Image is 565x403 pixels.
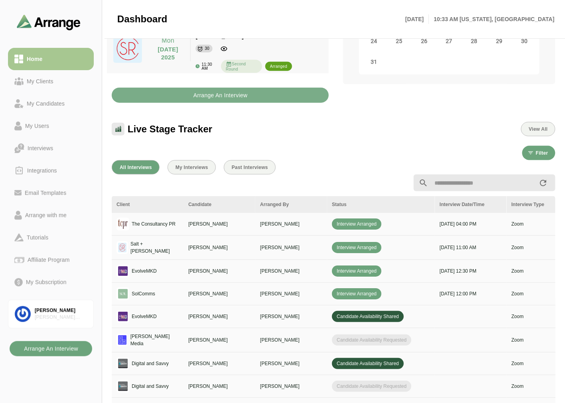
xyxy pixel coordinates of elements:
span: Candidate Availability Requested [332,381,411,392]
a: My Subscription [8,271,94,293]
span: Wednesday, August 27, 2025 [444,35,455,47]
div: My Clients [24,77,57,86]
img: logo [117,357,129,370]
div: My Subscription [23,277,70,287]
p: EvolveMKD [132,267,157,275]
div: [PERSON_NAME] Associates [35,314,87,321]
div: Interviews [24,144,56,153]
div: Arranged By [260,201,322,208]
a: Integrations [8,159,94,182]
p: [PERSON_NAME] [260,290,322,297]
span: Sunday, August 31, 2025 [368,56,379,67]
p: Digital and Savvy [132,383,169,390]
p: [PERSON_NAME] [188,313,251,320]
img: logo [117,380,129,393]
div: Arrange with me [22,210,70,220]
a: Affiliate Program [8,249,94,271]
span: Past Interviews [231,165,268,170]
p: [DATE] 04:00 PM [440,220,502,228]
button: Past Interviews [224,160,276,175]
div: [PERSON_NAME] [35,307,87,314]
img: logo [117,310,129,323]
button: All Interviews [112,160,160,175]
span: Candidate Availability Requested [332,334,411,346]
div: Status [332,201,430,208]
div: Client [117,201,179,208]
p: [PERSON_NAME] [260,383,322,390]
div: Candidate [188,201,251,208]
p: [PERSON_NAME] [260,244,322,251]
img: logo [117,241,128,254]
p: SolComms [132,290,155,297]
div: Interview Date/Time [440,201,502,208]
img: logo [117,334,128,346]
div: Home [24,54,45,64]
span: Monday, August 25, 2025 [393,35,405,47]
button: View All [521,122,555,136]
p: Digital and Savvy [132,360,169,367]
span: Sunday, August 24, 2025 [368,35,379,47]
p: Salt + [PERSON_NAME] [130,240,179,255]
p: EvolveMKD [132,313,157,320]
span: Live Stage Tracker [128,123,212,135]
img: Salt-and-Ruttner-logo.jpg [113,34,142,63]
span: Tuesday, August 26, 2025 [419,35,430,47]
button: Filter [522,146,555,160]
p: [DATE] 2025 [150,45,186,61]
a: My Candidates [8,92,94,115]
p: [DATE] 11:00 AM [440,244,502,251]
a: Tutorials [8,226,94,249]
div: Second Round [221,60,262,73]
span: My Interviews [175,165,208,170]
span: Friday, August 29, 2025 [494,35,505,47]
span: Interview Arranged [332,242,381,253]
div: arranged [270,63,287,71]
span: Candidate Availability Shared [332,358,404,369]
p: [PERSON_NAME] [188,336,251,344]
p: [DATE] [405,14,429,24]
span: Saturday, August 30, 2025 [519,35,530,47]
p: Mon [150,36,186,45]
p: [PERSON_NAME] [188,360,251,367]
p: [PERSON_NAME] Media [130,333,179,347]
span: All Interviews [119,165,152,170]
a: Arrange with me [8,204,94,226]
p: [DATE] 12:30 PM [440,267,502,275]
p: [PERSON_NAME] [188,220,251,228]
button: My Interviews [168,160,216,175]
div: Tutorials [24,233,51,242]
p: 10:33 AM [US_STATE], [GEOGRAPHIC_DATA] [429,14,555,24]
p: [PERSON_NAME] [260,336,322,344]
span: Interview Arranged [332,218,381,230]
p: The Consultancy PR [132,220,176,228]
div: Integrations [24,166,60,175]
a: My Clients [8,70,94,92]
div: 30 [205,45,209,53]
img: logo [117,265,129,277]
span: Thursday, August 28, 2025 [469,35,480,47]
span: Candidate Availability Shared [332,311,404,322]
p: [PERSON_NAME] [260,220,322,228]
a: Interviews [8,137,94,159]
p: [PERSON_NAME] [260,267,322,275]
span: Interview Arranged [332,288,381,299]
div: My Users [22,121,52,131]
button: Arrange An Interview [112,88,329,103]
div: Affiliate Program [24,255,73,265]
a: Email Templates [8,182,94,204]
i: appended action [539,178,548,188]
span: Interview Arranged [332,265,381,277]
span: Filter [535,150,548,156]
p: [PERSON_NAME] [260,360,322,367]
div: Email Templates [22,188,69,198]
img: arrangeai-name-small-logo.4d2b8aee.svg [17,14,81,30]
img: logo [117,287,129,300]
p: [PERSON_NAME] [188,290,251,297]
button: Arrange An Interview [10,341,92,356]
span: Dashboard [117,13,167,25]
p: [PERSON_NAME] [188,383,251,390]
p: [PERSON_NAME] [188,267,251,275]
a: [PERSON_NAME][PERSON_NAME] Associates [8,300,94,328]
a: Home [8,48,94,70]
img: logo [117,218,129,230]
